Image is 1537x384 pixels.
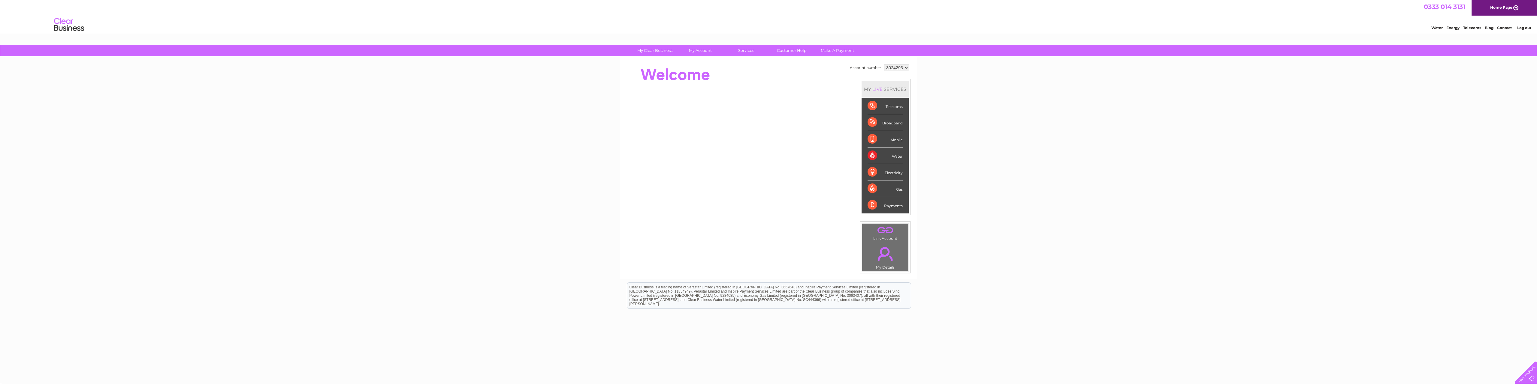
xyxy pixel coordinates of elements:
[1497,25,1512,30] a: Contact
[862,242,908,271] td: My Details
[868,98,903,114] div: Telecoms
[868,180,903,197] div: Gas
[1485,25,1493,30] a: Blog
[1431,25,1443,30] a: Water
[868,197,903,213] div: Payments
[813,45,862,56] a: Make A Payment
[864,243,907,264] a: .
[1517,25,1531,30] a: Log out
[871,86,884,92] div: LIVE
[848,63,883,73] td: Account number
[862,223,908,242] td: Link Account
[868,147,903,164] div: Water
[864,225,907,236] a: .
[1463,25,1481,30] a: Telecoms
[676,45,725,56] a: My Account
[1424,3,1465,10] a: 0333 014 3131
[868,114,903,131] div: Broadband
[630,45,680,56] a: My Clear Business
[627,3,911,29] div: Clear Business is a trading name of Verastar Limited (registered in [GEOGRAPHIC_DATA] No. 3667643...
[868,131,903,147] div: Mobile
[767,45,817,56] a: Customer Help
[868,164,903,180] div: Electricity
[862,81,909,98] div: MY SERVICES
[54,16,84,34] img: logo.png
[1446,25,1460,30] a: Energy
[721,45,771,56] a: Services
